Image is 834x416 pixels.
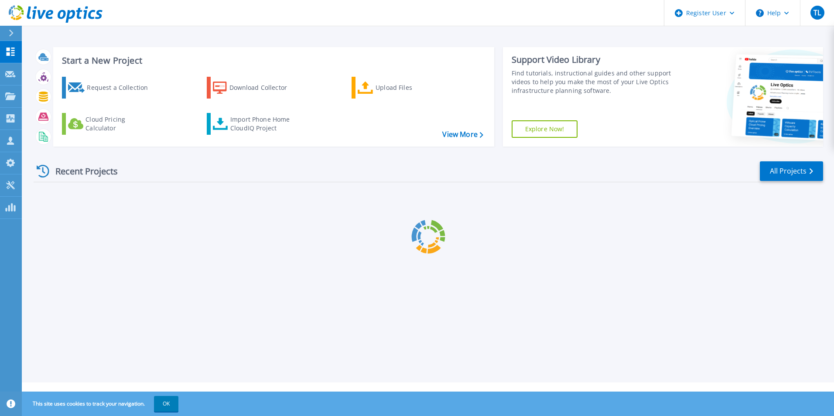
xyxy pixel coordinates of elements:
[230,115,298,133] div: Import Phone Home CloudIQ Project
[87,79,157,96] div: Request a Collection
[512,69,675,95] div: Find tutorials, instructional guides and other support videos to help you make the most of your L...
[85,115,155,133] div: Cloud Pricing Calculator
[442,130,483,139] a: View More
[62,113,159,135] a: Cloud Pricing Calculator
[207,77,304,99] a: Download Collector
[62,56,483,65] h3: Start a New Project
[512,54,675,65] div: Support Video Library
[512,120,578,138] a: Explore Now!
[376,79,445,96] div: Upload Files
[760,161,823,181] a: All Projects
[34,160,130,182] div: Recent Projects
[229,79,299,96] div: Download Collector
[352,77,449,99] a: Upload Files
[154,396,178,412] button: OK
[24,396,178,412] span: This site uses cookies to track your navigation.
[813,9,821,16] span: TL
[62,77,159,99] a: Request a Collection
